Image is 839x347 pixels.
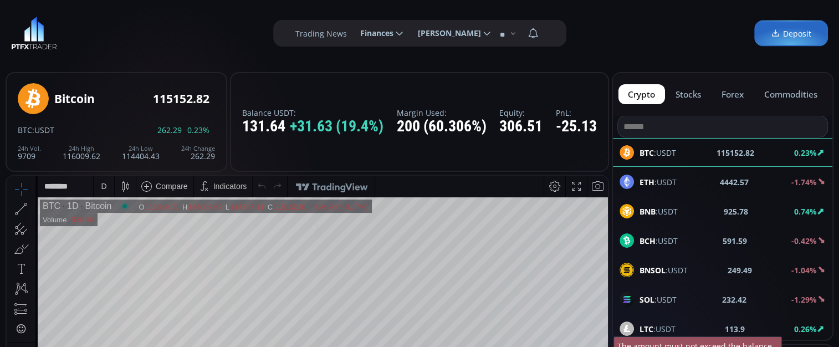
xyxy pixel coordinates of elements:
[149,6,181,15] div: Compare
[242,118,383,135] div: 131.64
[261,27,267,35] div: C
[71,25,105,35] div: Bitcoin
[794,206,817,217] b: 0.74%
[122,145,160,152] div: 24h Low
[556,109,597,117] label: PnL:
[267,27,300,35] div: 115152.81
[640,176,677,188] span: :USDT
[791,294,817,305] b: -1.29%
[791,265,817,275] b: -1.04%
[219,27,223,35] div: L
[304,27,361,35] div: −196.90 (−0.17%)
[723,235,747,247] b: 591.59
[157,126,182,134] span: 262.29
[724,206,748,217] b: 925.78
[18,145,41,152] div: 24h Vol.
[242,109,383,117] label: Balance USDT:
[290,118,383,135] span: +31.63 (19.4%)
[640,177,654,187] b: ETH
[397,118,487,135] div: 200 (60.306%)
[640,294,654,305] b: SOL
[791,177,817,187] b: -1.74%
[499,109,543,117] label: Equity:
[32,125,54,135] span: :USDT
[181,145,215,160] div: 262.29
[794,324,817,334] b: 0.26%
[618,84,665,104] button: crypto
[410,22,481,44] span: [PERSON_NAME]
[640,235,678,247] span: :USDT
[556,118,597,135] div: -25.13
[725,323,745,335] b: 113.9
[352,22,393,44] span: Finances
[499,118,543,135] div: 306.51
[132,27,138,35] div: O
[181,27,215,35] div: 116009.62
[754,21,828,47] a: Deposit
[295,28,347,39] label: Trading News
[640,264,688,276] span: :USDT
[181,145,215,152] div: 24h Change
[36,40,60,48] div: Volume
[640,294,677,305] span: :USDT
[54,25,71,35] div: 1D
[791,236,817,246] b: -0.42%
[771,28,811,39] span: Deposit
[720,176,749,188] b: 4442.57
[122,145,160,160] div: 114404.43
[722,294,746,305] b: 232.42
[187,126,209,134] span: 0.23%
[640,206,678,217] span: :USDT
[18,145,41,160] div: 9709
[397,109,487,117] label: Margin Used:
[640,265,666,275] b: BNSOL
[18,125,32,135] span: BTC
[666,84,711,104] button: stocks
[153,93,209,105] div: 115152.82
[754,84,827,104] button: commodities
[207,6,241,15] div: Indicators
[640,324,653,334] b: LTC
[10,148,19,159] div: 
[139,27,172,35] div: 115349.71
[640,236,656,246] b: BCH
[64,40,87,48] div: 5.814K
[223,27,257,35] div: 114737.11
[640,323,676,335] span: :USDT
[640,206,656,217] b: BNB
[63,145,100,152] div: 24h High
[712,84,754,104] button: forex
[36,25,54,35] div: BTC
[728,264,752,276] b: 249.49
[11,17,57,50] img: LOGO
[94,6,100,15] div: D
[54,93,95,105] div: Bitcoin
[176,27,181,35] div: H
[63,145,100,160] div: 116009.62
